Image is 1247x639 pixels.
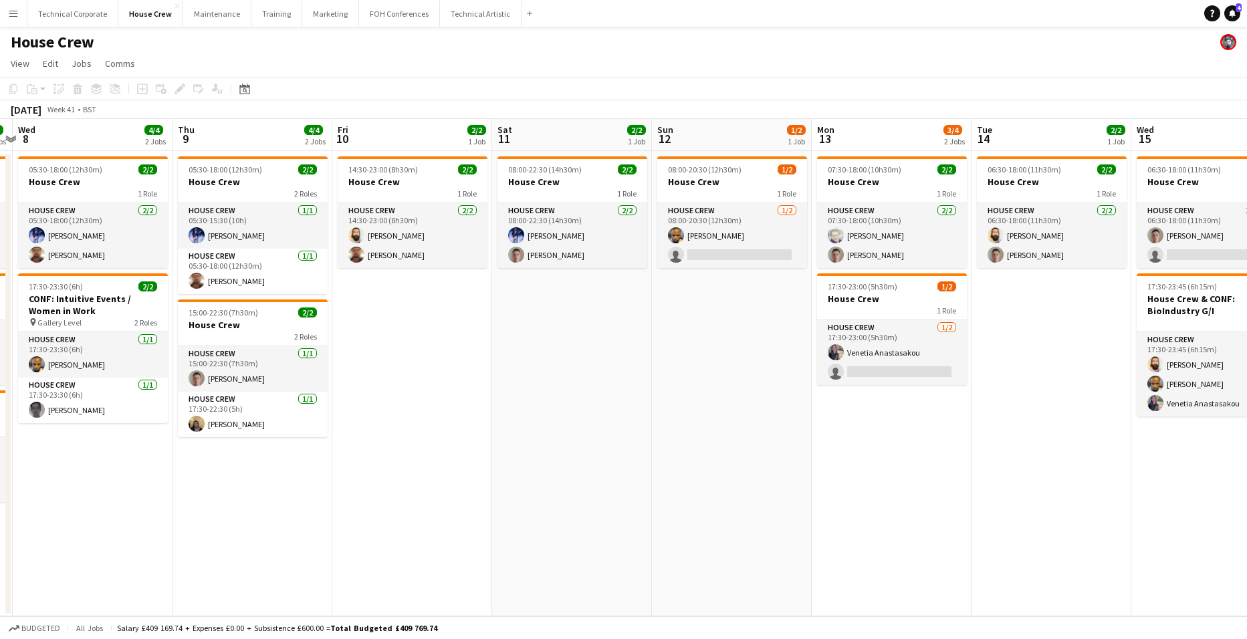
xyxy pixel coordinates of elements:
[117,623,437,633] div: Salary £409 169.74 + Expenses £0.00 + Subsistence £600.00 =
[359,1,440,27] button: FOH Conferences
[251,1,302,27] button: Training
[72,57,92,70] span: Jobs
[66,55,97,72] a: Jobs
[83,104,96,114] div: BST
[43,57,58,70] span: Edit
[7,621,62,636] button: Budgeted
[302,1,359,27] button: Marketing
[1220,34,1236,50] app-user-avatar: Krisztian PERM Vass
[5,55,35,72] a: View
[183,1,251,27] button: Maintenance
[330,623,437,633] span: Total Budgeted £409 769.74
[100,55,140,72] a: Comms
[1236,3,1242,12] span: 4
[74,623,106,633] span: All jobs
[11,57,29,70] span: View
[27,1,118,27] button: Technical Corporate
[1224,5,1240,21] a: 4
[37,55,64,72] a: Edit
[11,103,41,116] div: [DATE]
[118,1,183,27] button: House Crew
[105,57,135,70] span: Comms
[11,32,94,52] h1: House Crew
[21,624,60,633] span: Budgeted
[440,1,522,27] button: Technical Artistic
